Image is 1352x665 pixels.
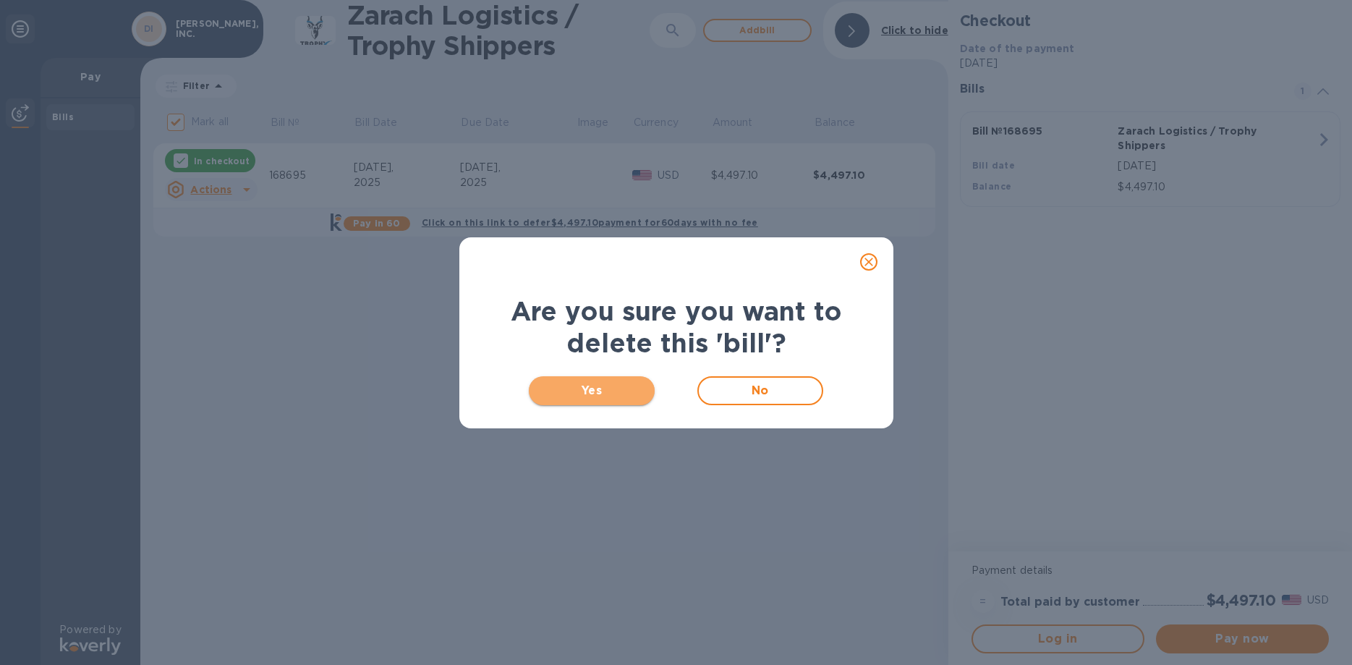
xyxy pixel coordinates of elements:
b: Are you sure you want to delete this 'bill'? [511,295,842,359]
span: Yes [540,382,644,399]
button: close [851,245,886,279]
span: No [710,382,811,399]
button: No [697,376,824,405]
button: Yes [529,376,655,405]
